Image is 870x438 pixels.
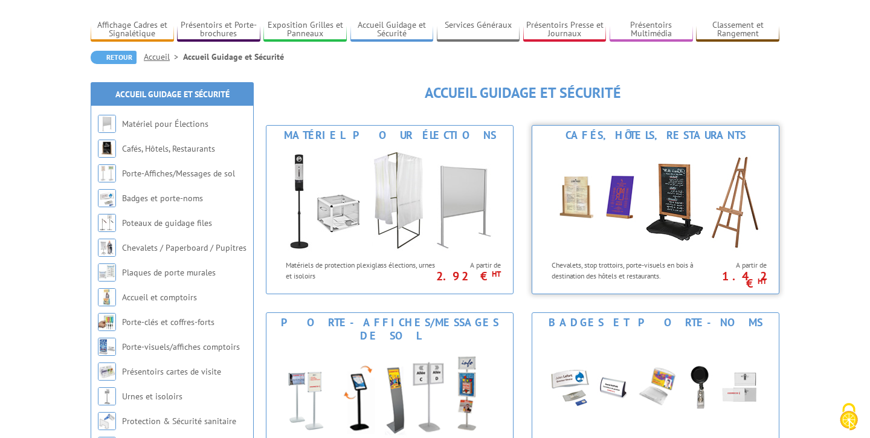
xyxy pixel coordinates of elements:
[98,189,116,207] img: Badges et porte-noms
[98,387,116,405] img: Urnes et isoloirs
[98,164,116,182] img: Porte-Affiches/Messages de sol
[696,20,779,40] a: Classement et Rangement
[523,20,607,40] a: Présentoirs Presse et Journaux
[122,391,182,402] a: Urnes et isoloirs
[122,292,197,303] a: Accueil et comptoirs
[705,260,767,270] span: A partir de
[433,272,501,280] p: 2.92 €
[439,260,501,270] span: A partir de
[266,125,514,294] a: Matériel pour Élections Matériel pour Élections Matériels de protection plexiglass élections, urn...
[183,51,284,63] li: Accueil Guidage et Sécurité
[610,20,693,40] a: Présentoirs Multimédia
[699,272,767,287] p: 1.42 €
[144,51,183,62] a: Accueil
[98,313,116,331] img: Porte-clés et coffres-forts
[98,115,116,133] img: Matériel pour Élections
[266,85,779,101] h1: Accueil Guidage et Sécurité
[834,402,864,432] img: Cookies (fenêtre modale)
[122,118,208,129] a: Matériel pour Élections
[286,260,436,280] p: Matériels de protection plexiglass élections, urnes et isoloirs
[122,416,236,427] a: Protection & Sécurité sanitaire
[828,397,870,438] button: Cookies (fenêtre modale)
[269,316,510,343] div: Porte-Affiches/Messages de sol
[98,214,116,232] img: Poteaux de guidage files
[492,269,501,279] sup: HT
[98,338,116,356] img: Porte-visuels/affiches comptoirs
[122,193,203,204] a: Badges et porte-noms
[122,168,235,179] a: Porte-Affiches/Messages de sol
[91,51,137,64] a: Retour
[91,20,174,40] a: Affichage Cadres et Signalétique
[535,316,776,329] div: Badges et porte-noms
[437,20,520,40] a: Services Généraux
[122,317,214,327] a: Porte-clés et coffres-forts
[98,288,116,306] img: Accueil et comptoirs
[98,362,116,381] img: Présentoirs cartes de visite
[122,341,240,352] a: Porte-visuels/affiches comptoirs
[122,267,216,278] a: Plaques de porte murales
[122,143,215,154] a: Cafés, Hôtels, Restaurants
[544,145,767,254] img: Cafés, Hôtels, Restaurants
[758,276,767,286] sup: HT
[350,20,434,40] a: Accueil Guidage et Sécurité
[98,140,116,158] img: Cafés, Hôtels, Restaurants
[122,242,246,253] a: Chevalets / Paperboard / Pupitres
[98,239,116,257] img: Chevalets / Paperboard / Pupitres
[269,129,510,142] div: Matériel pour Élections
[552,260,701,280] p: Chevalets, stop trottoirs, porte-visuels en bois à destination des hôtels et restaurants.
[122,366,221,377] a: Présentoirs cartes de visite
[177,20,260,40] a: Présentoirs et Porte-brochures
[535,129,776,142] div: Cafés, Hôtels, Restaurants
[122,217,212,228] a: Poteaux de guidage files
[532,125,779,294] a: Cafés, Hôtels, Restaurants Cafés, Hôtels, Restaurants Chevalets, stop trottoirs, porte-visuels en...
[98,263,116,282] img: Plaques de porte murales
[278,145,501,254] img: Matériel pour Élections
[98,412,116,430] img: Protection & Sécurité sanitaire
[115,89,230,100] a: Accueil Guidage et Sécurité
[263,20,347,40] a: Exposition Grilles et Panneaux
